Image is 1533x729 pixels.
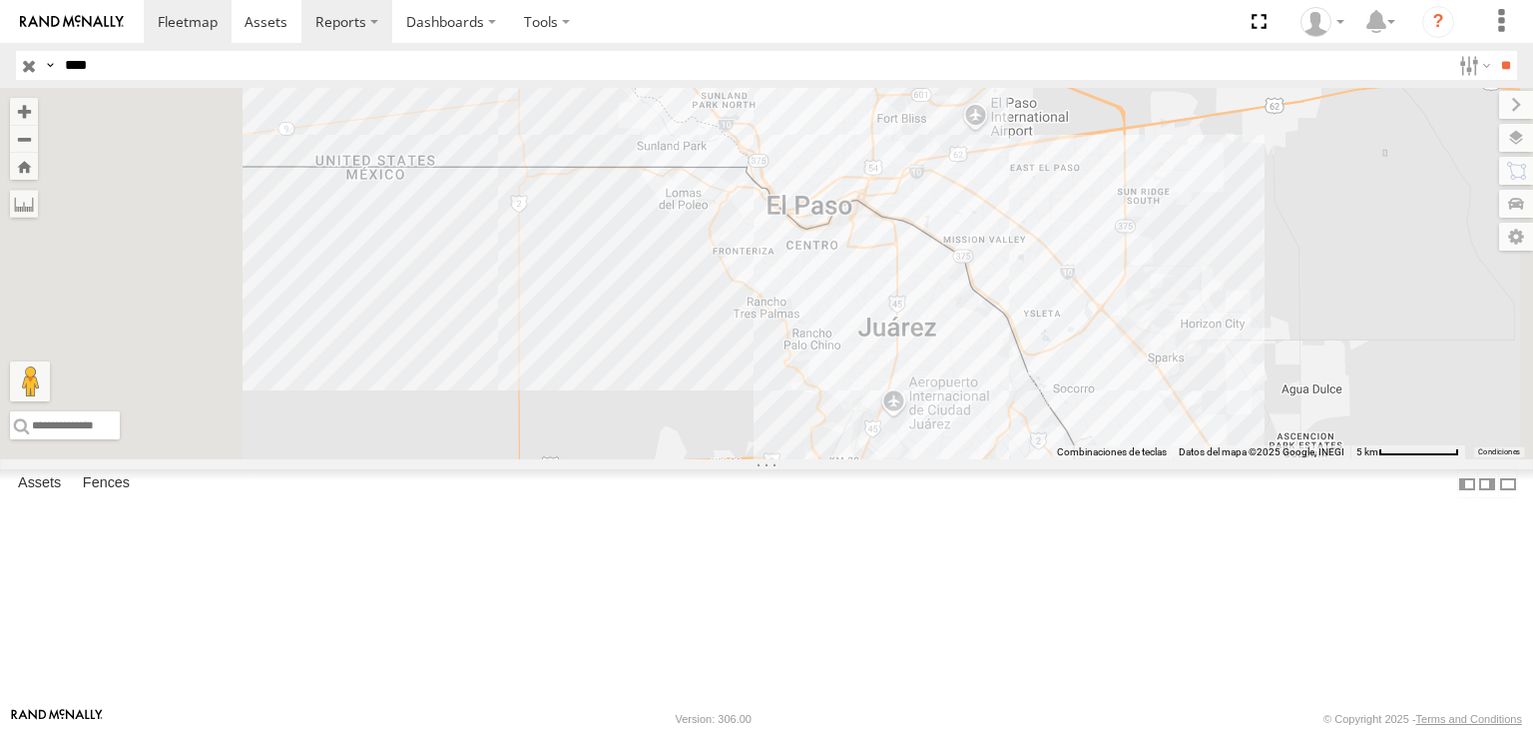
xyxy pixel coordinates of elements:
label: Search Filter Options [1451,51,1494,80]
button: Combinaciones de teclas [1057,445,1167,459]
span: 5 km [1356,446,1378,457]
label: Hide Summary Table [1498,469,1518,498]
div: Version: 306.00 [676,713,752,725]
a: Visit our Website [11,709,103,729]
span: Datos del mapa ©2025 Google, INEGI [1179,446,1344,457]
label: Assets [8,470,71,498]
label: Fences [73,470,140,498]
button: Zoom in [10,98,38,125]
div: Irving Rodriguez [1293,7,1351,37]
button: Arrastra el hombrecito naranja al mapa para abrir Street View [10,362,50,401]
button: Escala del mapa: 5 km por 77 píxeles [1350,445,1465,459]
a: Condiciones (se abre en una nueva pestaña) [1478,448,1520,456]
label: Map Settings [1499,223,1533,251]
label: Search Query [42,51,58,80]
a: Terms and Conditions [1416,713,1522,725]
button: Zoom out [10,125,38,153]
div: © Copyright 2025 - [1323,713,1522,725]
img: rand-logo.svg [20,15,124,29]
label: Dock Summary Table to the Right [1477,469,1497,498]
i: ? [1422,6,1454,38]
label: Dock Summary Table to the Left [1457,469,1477,498]
label: Measure [10,190,38,218]
button: Zoom Home [10,153,38,180]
